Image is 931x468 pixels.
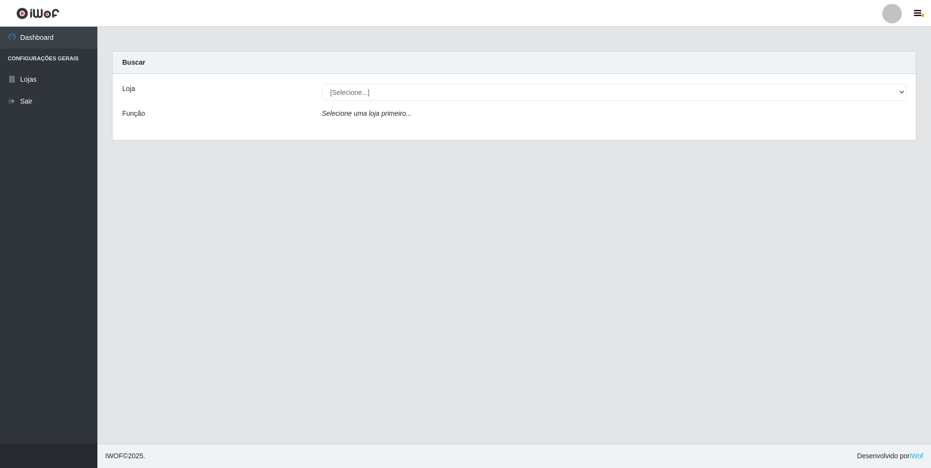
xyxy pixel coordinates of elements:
span: Desenvolvido por [857,451,923,461]
i: Selecione uma loja primeiro... [322,109,411,117]
a: iWof [910,452,923,460]
label: Função [122,108,145,119]
label: Loja [122,84,135,94]
img: CoreUI Logo [16,7,59,19]
span: © 2025 . [105,451,145,461]
span: IWOF [105,452,123,460]
strong: Buscar [122,58,145,66]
